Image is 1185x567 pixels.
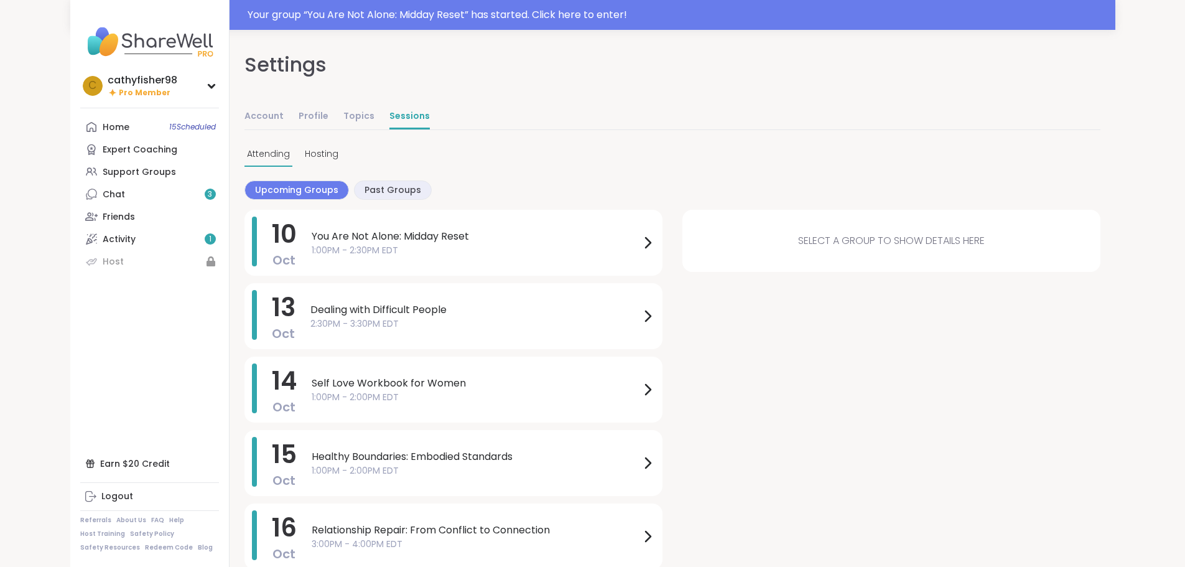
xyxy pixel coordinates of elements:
[208,189,212,200] span: 3
[169,516,184,525] a: Help
[130,530,174,538] a: Safety Policy
[88,78,96,94] span: c
[80,20,219,63] img: ShareWell Nav Logo
[312,538,640,551] span: 3:00PM - 4:00PM EDT
[343,105,374,129] a: Topics
[312,244,640,257] span: 1:00PM - 2:30PM EDT
[255,184,338,197] span: Upcoming Groups
[80,183,219,205] a: Chat3
[103,211,135,223] div: Friends
[80,543,140,552] a: Safety Resources
[198,543,213,552] a: Blog
[80,138,219,161] a: Expert Coaching
[108,73,177,87] div: cathyfisher98
[272,363,297,398] span: 14
[365,184,421,197] span: Past Groups
[80,452,219,475] div: Earn $20 Credit
[312,376,640,391] span: Self Love Workbook for Women
[247,148,290,161] span: Attending
[305,148,338,161] span: Hosting
[80,205,219,228] a: Friends
[310,317,640,330] span: 2:30PM - 3:30PM EDT
[80,250,219,273] a: Host
[80,485,219,508] a: Logout
[80,116,219,138] a: Home15Scheduled
[389,105,430,129] a: Sessions
[103,189,125,201] div: Chat
[145,543,193,552] a: Redeem Code
[209,234,211,245] span: 1
[272,398,295,416] span: Oct
[116,516,146,525] a: About Us
[103,144,177,156] div: Expert Coaching
[103,121,129,134] div: Home
[272,510,297,545] span: 16
[103,256,124,268] div: Host
[244,50,327,80] div: Settings
[119,88,170,98] span: Pro Member
[272,545,295,563] span: Oct
[299,105,328,129] a: Profile
[312,464,640,477] span: 1:00PM - 2:00PM EDT
[272,290,295,325] span: 13
[80,161,219,183] a: Support Groups
[151,516,164,525] a: FAQ
[169,122,216,132] span: 15 Scheduled
[798,233,985,248] span: Select a group to show details here
[272,472,295,489] span: Oct
[312,523,640,538] span: Relationship Repair: From Conflict to Connection
[312,391,640,404] span: 1:00PM - 2:00PM EDT
[312,449,640,464] span: Healthy Boundaries: Embodied Standards
[312,229,640,244] span: You Are Not Alone: Midday Reset
[272,251,295,269] span: Oct
[103,166,176,179] div: Support Groups
[101,490,133,503] div: Logout
[272,217,297,251] span: 10
[244,105,284,129] a: Account
[103,233,136,246] div: Activity
[80,516,111,525] a: Referrals
[80,530,125,538] a: Host Training
[80,228,219,250] a: Activity1
[272,437,297,472] span: 15
[248,7,1108,22] div: Your group “ You Are Not Alone: Midday Reset ” has started. Click here to enter!
[310,302,640,317] span: Dealing with Difficult People
[272,325,295,342] span: Oct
